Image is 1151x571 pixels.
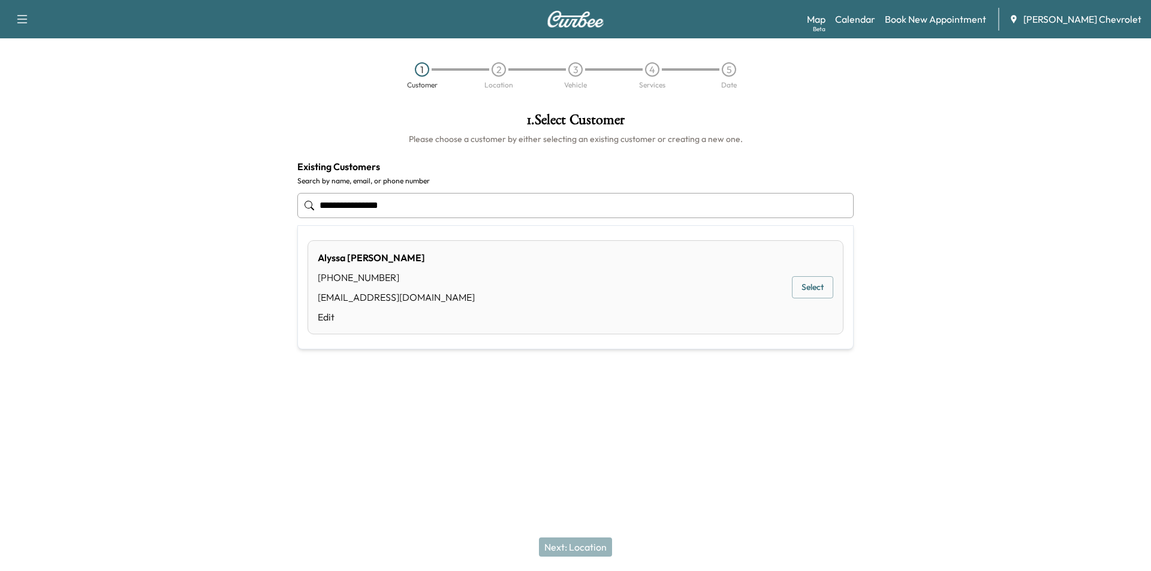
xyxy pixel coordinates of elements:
div: [PHONE_NUMBER] [318,270,475,285]
div: Location [484,81,513,89]
div: 5 [722,62,736,77]
div: 2 [492,62,506,77]
h1: 1 . Select Customer [297,113,854,133]
div: Vehicle [564,81,587,89]
h4: Existing Customers [297,159,854,174]
div: Services [639,81,665,89]
a: MapBeta [807,12,825,26]
div: [EMAIL_ADDRESS][DOMAIN_NAME] [318,290,475,304]
label: Search by name, email, or phone number [297,176,854,186]
a: Book New Appointment [885,12,986,26]
div: 1 [415,62,429,77]
a: Calendar [835,12,875,26]
span: [PERSON_NAME] Chevrolet [1023,12,1141,26]
div: Date [721,81,737,89]
div: Alyssa [PERSON_NAME] [318,250,475,265]
div: Beta [813,25,825,34]
a: Edit [318,310,475,324]
button: Select [792,276,833,298]
img: Curbee Logo [547,11,604,28]
div: 3 [568,62,583,77]
h6: Please choose a customer by either selecting an existing customer or creating a new one. [297,133,854,145]
div: Customer [407,81,438,89]
div: 4 [645,62,659,77]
